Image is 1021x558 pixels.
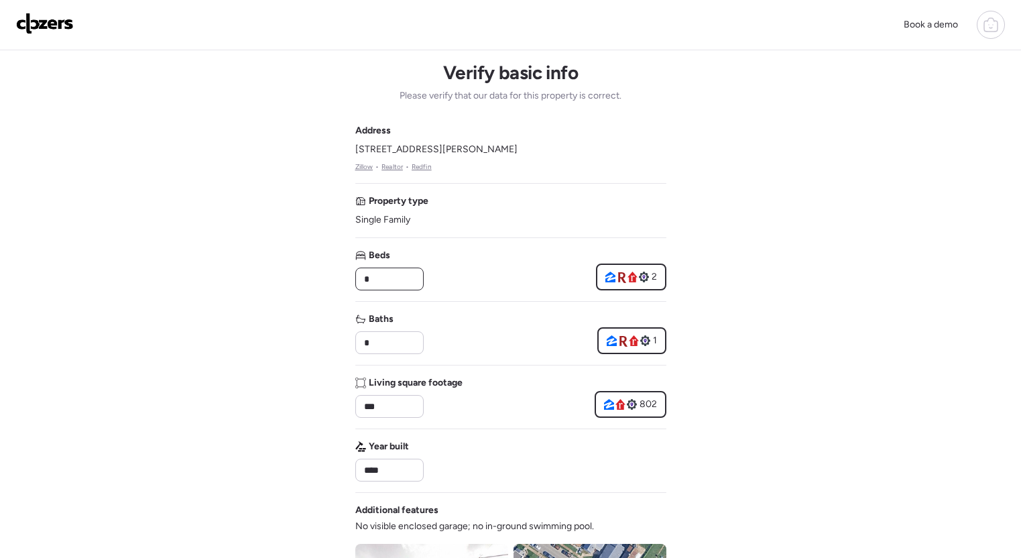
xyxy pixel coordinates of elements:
span: No visible enclosed garage; no in-ground swimming pool. [355,520,594,533]
a: Realtor [381,162,403,172]
img: Logo [16,13,74,34]
span: Living square footage [369,376,463,390]
span: 1 [653,334,657,347]
span: Additional features [355,504,438,517]
span: Year built [369,440,409,453]
span: Property type [369,194,428,208]
a: Zillow [355,162,373,172]
span: 802 [640,398,657,411]
span: Beds [369,249,390,262]
span: Book a demo [904,19,958,30]
span: • [375,162,379,172]
h1: Verify basic info [443,61,578,84]
span: Baths [369,313,394,326]
span: Single Family [355,213,410,227]
span: Please verify that our data for this property is correct. [400,89,621,103]
a: Redfin [412,162,432,172]
span: 2 [652,270,657,284]
span: • [406,162,409,172]
span: Address [355,124,391,137]
span: [STREET_ADDRESS][PERSON_NAME] [355,143,518,156]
